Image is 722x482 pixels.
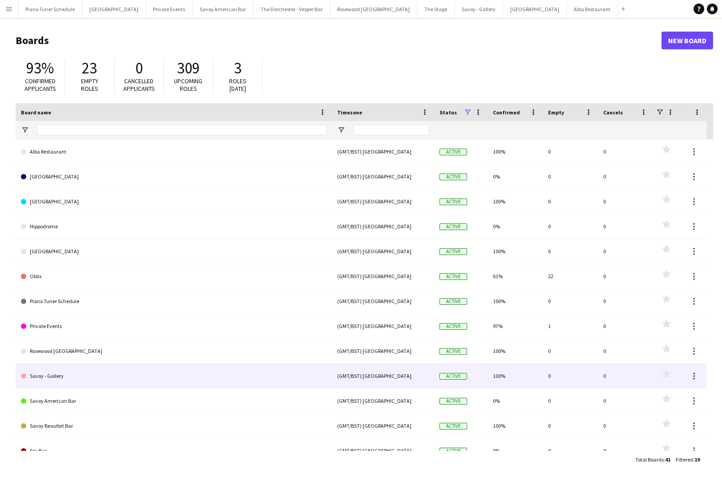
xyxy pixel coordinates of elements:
a: Rosewood [GEOGRAPHIC_DATA] [21,339,327,364]
div: (GMT/BST) [GEOGRAPHIC_DATA] [332,164,434,189]
div: (GMT/BST) [GEOGRAPHIC_DATA] [332,264,434,288]
span: Active [440,373,467,380]
div: (GMT/BST) [GEOGRAPHIC_DATA] [332,314,434,338]
span: 23 [82,58,97,78]
div: (GMT/BST) [GEOGRAPHIC_DATA] [332,364,434,388]
h1: Boards [16,34,661,47]
span: Roles [DATE] [229,77,246,93]
button: Piano Tuner Schedule [18,0,82,18]
div: 0% [488,438,543,463]
a: Savoy American Bar [21,389,327,413]
span: Total Boards [635,456,664,463]
span: 309 [177,58,200,78]
button: The Dorchester - Vesper Bar [254,0,330,18]
div: 0 [598,164,653,189]
div: 0 [598,389,653,413]
div: 0 [543,239,598,263]
div: 0 [543,438,598,463]
div: (GMT/BST) [GEOGRAPHIC_DATA] [332,339,434,363]
div: 100% [488,139,543,164]
div: (GMT/BST) [GEOGRAPHIC_DATA] [332,239,434,263]
div: 0 [598,413,653,438]
div: 0 [543,364,598,388]
button: Open Filter Menu [337,126,345,134]
span: Active [440,348,467,355]
span: Active [440,248,467,255]
span: 3 [234,58,242,78]
div: 1 [543,314,598,338]
a: Hippodrome [21,214,327,239]
div: 100% [488,239,543,263]
span: Empty roles [81,77,98,93]
span: Filtered [676,456,693,463]
div: 0 [543,189,598,214]
div: 0 [598,239,653,263]
span: Cancels [603,109,623,116]
div: : [676,451,700,468]
button: The Stage [417,0,455,18]
span: Active [440,448,467,454]
div: 100% [488,189,543,214]
span: Active [440,223,467,230]
div: 0 [598,214,653,239]
span: 41 [665,456,670,463]
button: Open Filter Menu [21,126,29,134]
span: Active [440,174,467,180]
div: 0 [598,339,653,363]
span: Active [440,298,467,305]
div: 0 [543,139,598,164]
a: New Board [661,32,713,49]
div: 61% [488,264,543,288]
a: Savoy - Gallery [21,364,327,389]
input: Board name Filter Input [37,125,327,135]
div: 97% [488,314,543,338]
div: (GMT/BST) [GEOGRAPHIC_DATA] [332,139,434,164]
button: Savoy - Gallery [455,0,503,18]
div: 0% [488,164,543,189]
span: Empty [548,109,564,116]
button: Alba Restaurant [567,0,618,18]
a: [GEOGRAPHIC_DATA] [21,164,327,189]
div: 0 [598,314,653,338]
div: 100% [488,413,543,438]
div: 0 [598,139,653,164]
div: 0 [543,413,598,438]
a: Oblix [21,264,327,289]
span: Board name [21,109,51,116]
a: [GEOGRAPHIC_DATA] [21,239,327,264]
div: 0 [598,189,653,214]
div: 0 [598,264,653,288]
button: Private Events [146,0,193,18]
div: (GMT/BST) [GEOGRAPHIC_DATA] [332,389,434,413]
a: Savoy Beaufort Bar [21,413,327,438]
div: 22 [543,264,598,288]
a: [GEOGRAPHIC_DATA] [21,189,327,214]
span: 19 [694,456,700,463]
div: 0% [488,214,543,239]
span: Active [440,273,467,280]
span: 0 [135,58,143,78]
button: [GEOGRAPHIC_DATA] [82,0,146,18]
div: 100% [488,289,543,313]
span: Active [440,323,467,330]
div: (GMT/BST) [GEOGRAPHIC_DATA] [332,413,434,438]
div: 0 [543,214,598,239]
span: Active [440,149,467,155]
div: 100% [488,364,543,388]
div: (GMT/BST) [GEOGRAPHIC_DATA] [332,189,434,214]
span: Active [440,198,467,205]
a: Piano Tuner Schedule [21,289,327,314]
span: Confirmed [493,109,520,116]
div: 0 [598,364,653,388]
div: 0 [543,289,598,313]
a: Alba Restaurant [21,139,327,164]
span: Confirmed applicants [24,77,56,93]
span: Upcoming roles [174,77,202,93]
div: (GMT/BST) [GEOGRAPHIC_DATA] [332,438,434,463]
div: : [635,451,670,468]
div: 0% [488,389,543,413]
input: Timezone Filter Input [353,125,429,135]
a: Private Events [21,314,327,339]
div: (GMT/BST) [GEOGRAPHIC_DATA] [332,214,434,239]
span: 93% [26,58,54,78]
